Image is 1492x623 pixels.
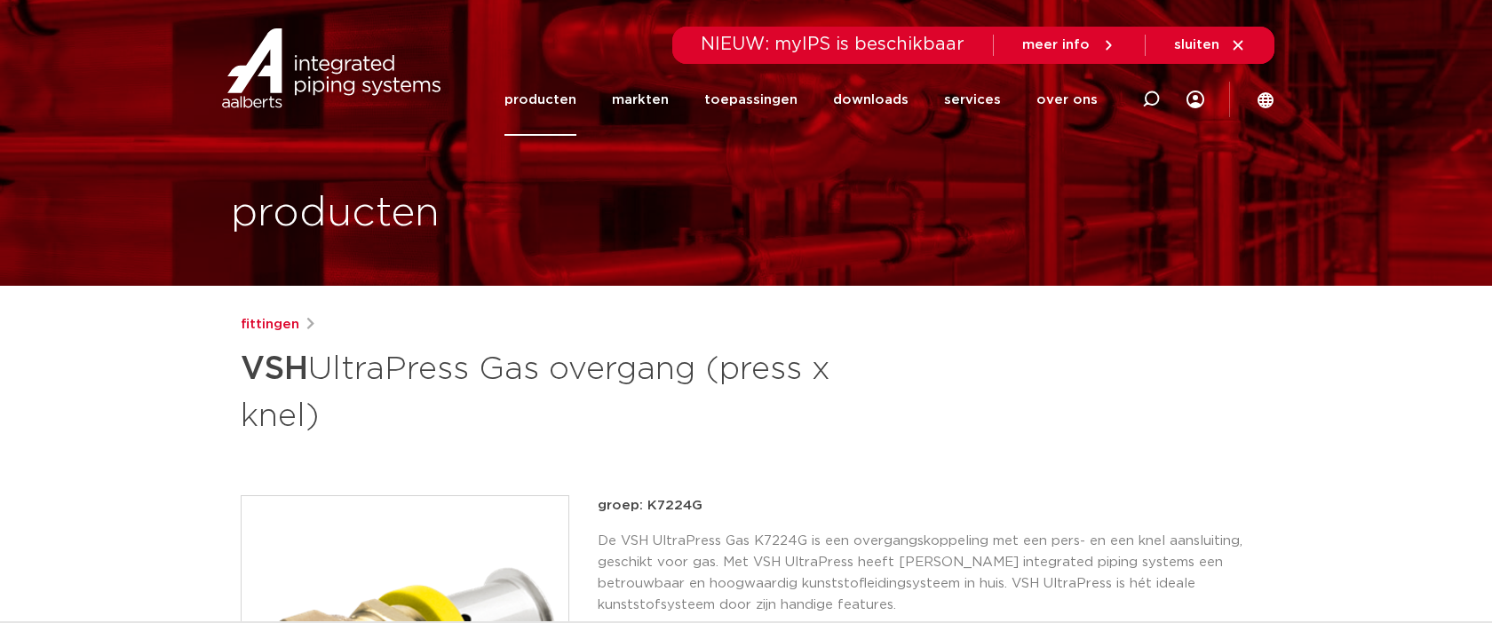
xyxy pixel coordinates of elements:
[1174,38,1219,51] span: sluiten
[241,314,299,335] a: fittingen
[598,495,1251,517] p: groep: K7224G
[944,64,1001,136] a: services
[1022,37,1116,53] a: meer info
[1036,64,1098,136] a: over ons
[504,64,576,136] a: producten
[1174,37,1246,53] a: sluiten
[1186,64,1204,136] div: my IPS
[504,64,1098,136] nav: Menu
[241,343,908,438] h1: UltraPress Gas overgang (press x knel)
[704,64,798,136] a: toepassingen
[833,64,909,136] a: downloads
[598,531,1251,616] p: De VSH UltraPress Gas K7224G is een overgangskoppeling met een pers- en een knel aansluiting, ges...
[701,35,964,53] span: NIEUW: myIPS is beschikbaar
[241,353,308,385] strong: VSH
[231,185,440,242] h1: producten
[1022,38,1090,51] span: meer info
[612,64,669,136] a: markten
